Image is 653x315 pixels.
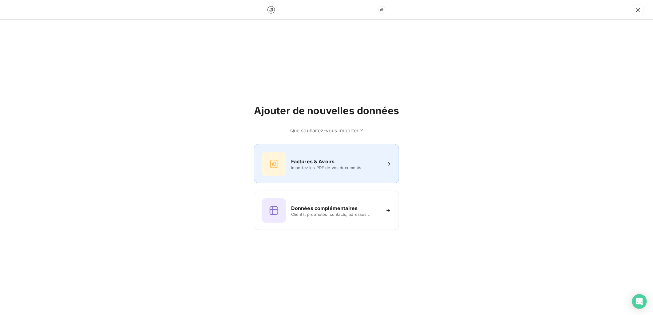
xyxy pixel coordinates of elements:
h6: Factures & Avoirs [291,158,335,165]
span: Clients, propriétés, contacts, adresses... [291,212,380,217]
h6: Que souhaitez-vous importer ? [254,127,399,134]
h2: Ajouter de nouvelles données [254,105,399,117]
h6: Données complémentaires [291,204,358,212]
span: Importez les PDF de vos documents [291,165,380,170]
div: Open Intercom Messenger [632,294,647,309]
